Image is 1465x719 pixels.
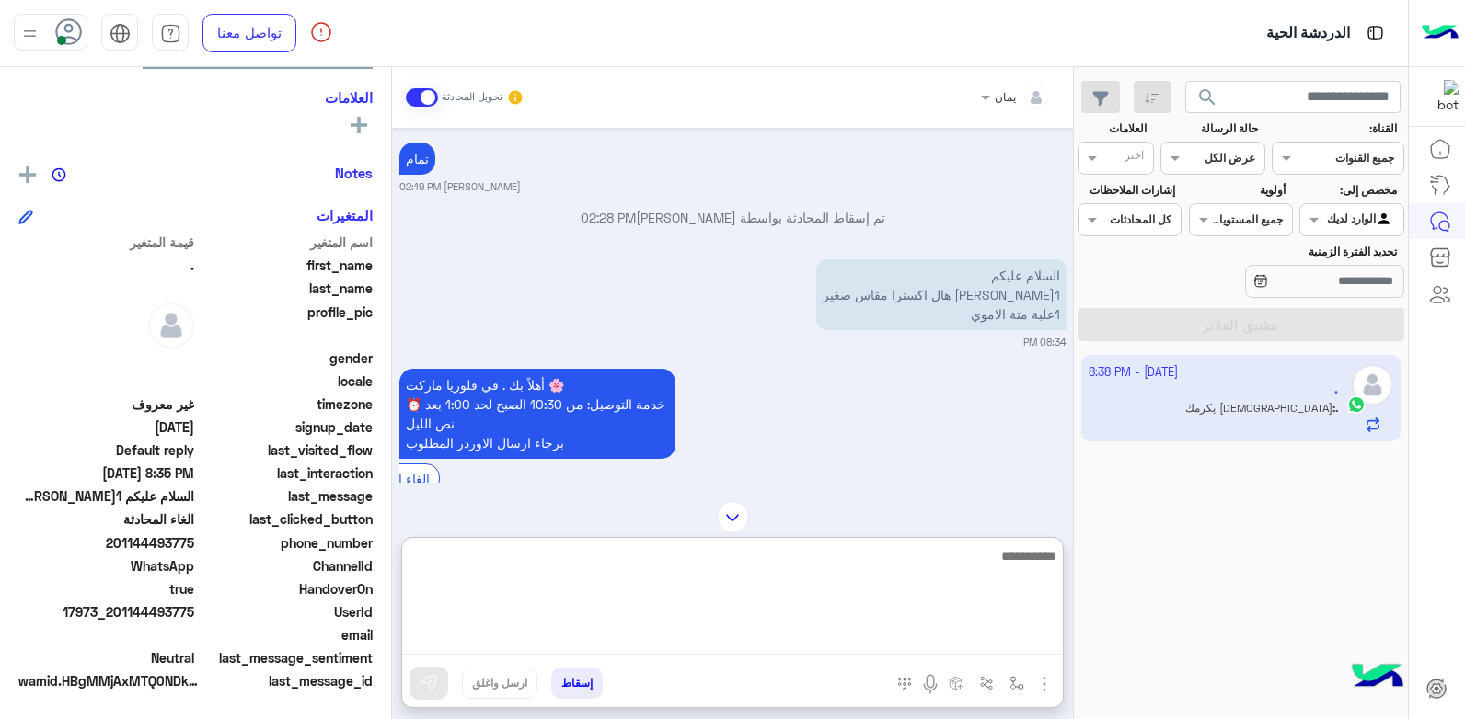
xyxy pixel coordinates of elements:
[1266,21,1350,46] p: الدردشة الحية
[18,233,194,252] span: قيمة المتغير
[1185,81,1230,120] button: search
[18,89,373,106] h6: العلامات
[198,371,374,391] span: locale
[18,671,202,690] span: wamid.HBgMMjAxMTQ0NDkzNzc1FQIAEhggN0RFNkU5Nzg0N0JCMEJBMkRDODFBOTJEODM3MEJDRjAA
[919,673,941,695] img: send voice note
[18,348,194,368] span: null
[18,22,41,45] img: profile
[198,348,374,368] span: gender
[995,90,1016,104] span: يمان
[52,167,66,182] img: notes
[1125,147,1147,168] div: اختر
[1078,308,1404,341] button: تطبيق الفلاتر
[1163,120,1258,137] label: حالة الرسالة
[198,302,374,345] span: profile_pic
[399,208,1067,227] p: تم إسقاط المحادثة بواسطة [PERSON_NAME]
[18,509,194,529] span: الغاء المحادثة
[18,486,194,506] span: السلام عليكم 1ضرف بن الحموي هال اكسترا مقاس صغير 1علبة متة الاموي
[198,602,374,622] span: UserId
[1079,182,1174,199] label: إشارات الملاحظات
[19,166,36,183] img: add
[152,14,189,52] a: tab
[206,671,373,690] span: last_message_id
[581,210,636,225] span: 02:28 PM
[198,394,374,414] span: timezone
[198,648,374,668] span: last_message_sentiment
[18,625,194,645] span: null
[551,668,603,699] button: إسقاط
[198,625,374,645] span: email
[198,279,374,298] span: last_name
[18,440,194,460] span: Default reply
[18,256,194,275] span: .
[18,602,194,622] span: 17973_201144493775
[335,165,373,181] h6: Notes
[317,207,373,223] h6: المتغيرات
[420,674,438,692] img: send message
[1364,21,1387,44] img: tab
[198,417,374,437] span: signup_date
[18,579,194,599] span: true
[897,677,912,691] img: make a call
[1302,182,1397,199] label: مخصص إلى:
[949,676,963,690] img: create order
[1079,120,1147,137] label: العلامات
[18,648,194,668] span: 0
[462,668,537,699] button: ارسل واغلق
[202,14,296,52] a: تواصل معنا
[1425,80,1459,113] img: 101148596323591
[18,371,194,391] span: null
[18,533,194,553] span: 201144493775
[1002,668,1032,698] button: select flow
[18,556,194,576] span: 2
[18,394,194,414] span: غير معروف
[816,259,1067,330] p: 4/10/2025, 8:34 PM
[198,509,374,529] span: last_clicked_button
[1023,335,1067,349] small: 08:34 PM
[1033,673,1055,695] img: send attachment
[941,668,972,698] button: create order
[1422,14,1459,52] img: Logo
[198,486,374,506] span: last_message
[198,440,374,460] span: last_visited_flow
[18,463,194,483] span: 2025-10-04T17:35:03.375Z
[442,90,502,105] small: تحويل المحادثة
[1009,676,1024,690] img: select flow
[972,668,1002,698] button: Trigger scenario
[198,233,374,252] span: اسم المتغير
[1196,86,1218,108] span: search
[198,463,374,483] span: last_interaction
[1275,120,1398,137] label: القناة:
[399,143,435,175] p: 4/10/2025, 2:19 PM
[198,556,374,576] span: ChannelId
[399,369,675,459] p: 4/10/2025, 8:34 PM
[1191,244,1397,260] label: تحديد الفترة الزمنية
[198,579,374,599] span: HandoverOn
[399,179,521,194] small: [PERSON_NAME] 02:19 PM
[717,501,749,533] img: scroll
[110,23,131,44] img: tab
[148,302,194,348] img: defaultAdmin.png
[198,256,374,275] span: first_name
[18,417,194,437] span: 2025-10-03T10:16:50.125Z
[198,533,374,553] span: phone_number
[1345,645,1410,710] img: hulul-logo.png
[979,676,994,690] img: Trigger scenario
[160,23,181,44] img: tab
[310,21,332,43] img: spinner
[1191,182,1286,199] label: أولوية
